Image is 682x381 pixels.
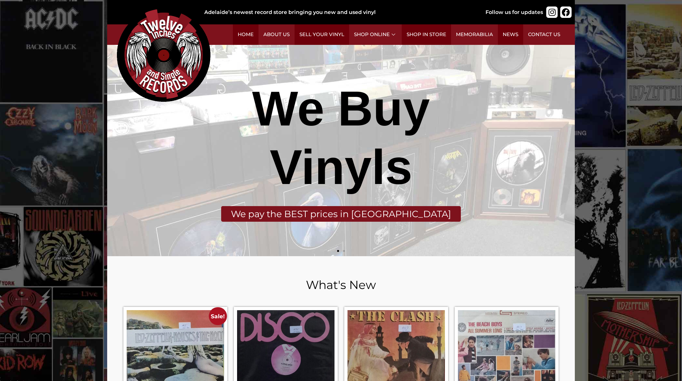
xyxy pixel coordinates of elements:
[349,24,402,45] a: Shop Online
[107,45,575,256] div: Slides
[107,45,575,256] div: 1 / 2
[523,24,565,45] a: Contact Us
[343,250,345,252] span: Go to slide 2
[221,206,461,222] div: We pay the BEST prices in [GEOGRAPHIC_DATA]
[498,24,523,45] a: News
[209,307,227,325] span: Sale!
[295,24,349,45] a: Sell Your Vinyl
[107,45,575,256] a: We Buy VinylsWe pay the BEST prices in [GEOGRAPHIC_DATA]
[486,8,543,16] div: Follow us for updates
[451,24,498,45] a: Memorabilia
[123,279,559,291] h2: What's New
[337,250,339,252] span: Go to slide 1
[259,24,295,45] a: About Us
[233,24,259,45] a: Home
[204,8,465,16] div: Adelaide’s newest record store bringing you new and used vinyl
[402,24,451,45] a: Shop in Store
[197,79,485,196] div: We Buy Vinyls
